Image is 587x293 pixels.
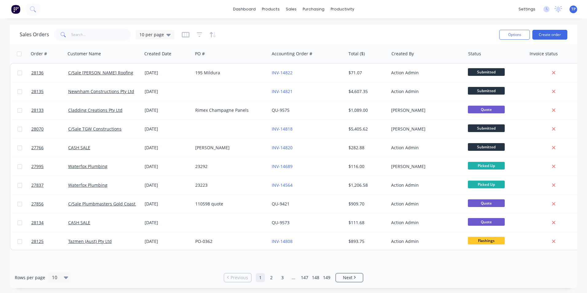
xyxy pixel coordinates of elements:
[311,273,320,282] a: Page 148
[300,273,309,282] a: Page 147
[71,29,131,41] input: Search...
[145,220,190,226] div: [DATE]
[31,157,68,176] a: 27995
[391,182,459,188] div: Action Admin
[68,126,122,132] a: C/Sale TGW Constructions
[68,70,133,76] a: C/Sale [PERSON_NAME] Roofing
[515,5,538,14] div: settings
[348,126,384,132] div: $5,405.62
[348,70,384,76] div: $71.07
[195,238,263,244] div: PO-0362
[145,238,190,244] div: [DATE]
[195,201,263,207] div: 110598 quote
[272,126,293,132] a: INV-14818
[31,51,47,57] div: Order #
[195,51,205,57] div: PO #
[391,70,459,76] div: Action Admin
[272,88,293,94] a: INV-14821
[272,51,312,57] div: Accounting Order #
[68,51,101,57] div: Customer Name
[31,220,44,226] span: 28134
[31,126,44,132] span: 28070
[31,120,68,138] a: 28070
[68,201,150,207] a: C/Sale Plumbmasters Gold Coast Pty Ltd
[145,88,190,95] div: [DATE]
[391,51,414,57] div: Created By
[278,273,287,282] a: Page 3
[468,87,505,95] span: Submitted
[348,201,384,207] div: $909.70
[468,106,505,113] span: Quote
[336,275,363,281] a: Next page
[144,51,171,57] div: Created Date
[289,273,298,282] a: Jump forward
[145,107,190,113] div: [DATE]
[272,182,293,188] a: INV-14564
[272,201,290,207] a: QU-9421
[571,6,576,12] span: TP
[20,32,49,37] h1: Sales Orders
[145,182,190,188] div: [DATE]
[468,51,481,57] div: Status
[31,88,44,95] span: 28135
[468,218,505,226] span: Quote
[348,51,365,57] div: Total ($)
[272,220,290,225] a: QU-9573
[348,182,384,188] div: $1,206.58
[31,195,68,213] a: 27856
[68,220,90,225] a: CASH SALE
[348,88,384,95] div: $4,607.35
[31,64,68,82] a: 28136
[468,162,505,170] span: Picked Up
[195,163,263,170] div: 23292
[31,145,44,151] span: 27766
[68,163,107,169] a: Waterfox Plumbing
[256,273,265,282] a: Page 1 is your current page
[31,107,44,113] span: 28133
[31,163,44,170] span: 27995
[224,275,251,281] a: Previous page
[68,145,90,150] a: CASH SALE
[300,5,328,14] div: purchasing
[532,30,567,40] button: Create order
[468,181,505,188] span: Picked Up
[391,201,459,207] div: Action Admin
[391,88,459,95] div: Action Admin
[348,238,384,244] div: $893.75
[31,139,68,157] a: 27766
[195,145,263,151] div: [PERSON_NAME]
[343,275,352,281] span: Next
[145,201,190,207] div: [DATE]
[267,273,276,282] a: Page 2
[145,70,190,76] div: [DATE]
[31,82,68,101] a: 28135
[31,101,68,119] a: 28133
[221,273,366,282] ul: Pagination
[348,163,384,170] div: $116.00
[195,70,263,76] div: 195 Mildura
[283,5,300,14] div: sales
[145,145,190,151] div: [DATE]
[272,107,290,113] a: QU-9575
[68,238,112,244] a: Tazmen (Aust) Pty Ltd
[468,143,505,151] span: Submitted
[272,70,293,76] a: INV-14822
[391,163,459,170] div: [PERSON_NAME]
[15,275,45,281] span: Rows per page
[231,275,248,281] span: Previous
[391,145,459,151] div: Action Admin
[468,124,505,132] span: Submitted
[11,5,20,14] img: Factory
[31,213,68,232] a: 28134
[68,182,107,188] a: Waterfox Plumbing
[272,238,293,244] a: INV-14808
[145,163,190,170] div: [DATE]
[31,176,68,194] a: 27837
[195,107,263,113] div: Rimex Champagne Panels
[272,163,293,169] a: INV-14689
[31,70,44,76] span: 28136
[31,201,44,207] span: 27856
[195,182,263,188] div: 23223
[468,68,505,76] span: Submitted
[348,220,384,226] div: $111.68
